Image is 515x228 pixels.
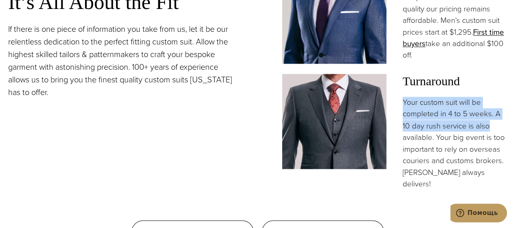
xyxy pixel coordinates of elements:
[403,97,507,190] p: Your custom suit will be completed in 4 to 5 weeks. A 10 day rush service is also available. Your...
[450,204,507,224] iframe: Открывает виджет, в котором вы можете побеседовать в чате со своим агентом
[282,74,386,169] img: Client in vested charcoal bespoke suit with white shirt and red patterned tie.
[403,74,507,89] h3: Turnaround
[403,27,504,49] a: First time buyers
[8,23,241,99] p: If there is one piece of information you take from us, let it be our relentless dedication to the...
